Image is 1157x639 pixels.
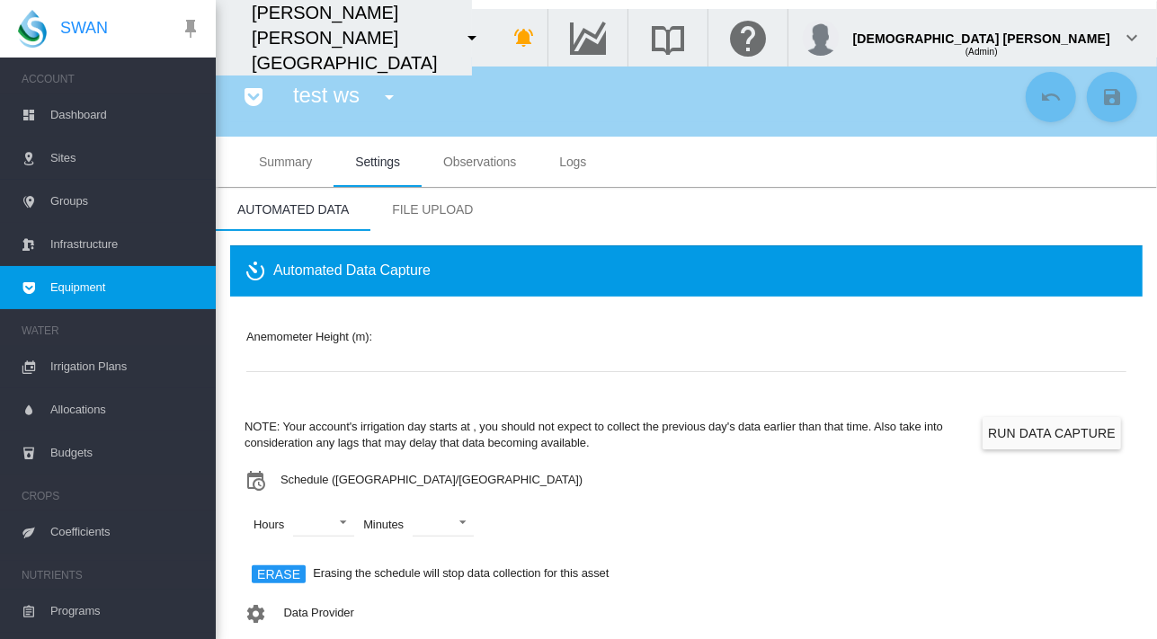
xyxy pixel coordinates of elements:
button: Run Data Capture [983,417,1121,449]
md-icon: icon-calendar-clock [245,470,266,492]
md-label: Anemometer Height (m): [246,330,372,343]
span: Budgets [50,431,201,475]
span: Groups [50,180,201,223]
md-icon: icon-menu-down [461,27,483,49]
md-icon: icon-menu-down [378,86,400,108]
button: icon-menu-down [371,79,407,115]
span: Programs [50,590,201,633]
div: [DEMOGRAPHIC_DATA] [PERSON_NAME] [853,22,1110,40]
button: Save Changes [1087,72,1137,122]
span: Hours [245,508,293,542]
md-icon: icon-bell-ring [513,27,535,49]
span: Sites [50,137,201,180]
md-icon: icon-pin [180,18,201,40]
span: Schedule ([GEOGRAPHIC_DATA]/[GEOGRAPHIC_DATA]) [280,472,583,488]
span: Allocations [50,388,201,431]
span: Infrastructure [50,223,201,266]
button: [DEMOGRAPHIC_DATA] [PERSON_NAME] (Admin) icon-chevron-down [788,9,1157,67]
button: icon-menu-down [454,20,490,56]
md-icon: icon-cog [245,603,266,625]
span: Dashboard [50,93,201,137]
span: NUTRIENTS [22,561,201,590]
span: File Upload [392,202,473,217]
md-icon: Click here for help [726,27,770,49]
span: Logs [559,155,586,169]
img: SWAN-Landscape-Logo-Colour-drop.png [18,10,47,48]
span: Settings [355,155,400,169]
span: (Admin) [966,47,998,57]
md-icon: icon-content-save [1101,86,1123,108]
button: icon-pocket [236,79,271,115]
span: CROPS [22,482,201,510]
span: Observations [443,155,516,169]
button: icon-bell-ring [506,20,542,56]
md-icon: icon-pocket [243,86,264,108]
span: Summary [259,155,312,169]
span: Coefficients [50,510,201,554]
span: test ws [293,83,360,107]
span: ACCOUNT [22,65,201,93]
md-icon: Search the knowledge base [646,27,690,49]
span: WATER [22,316,201,345]
md-icon: icon-undo [1040,86,1062,108]
span: Automated Data Capture [245,261,431,282]
span: Minutes [354,508,413,542]
span: Data Provider [284,606,354,619]
span: Automated Data [237,202,349,217]
span: Equipment [50,266,201,309]
div: NOTE: Your account's irrigation day starts at , you should not expect to collect the previous day... [245,419,975,451]
span: Irrigation Plans [50,345,201,388]
md-icon: icon-camera-timer [245,261,273,282]
button: Erase [252,565,306,583]
md-icon: icon-chevron-down [1121,27,1143,49]
md-icon: Go to the Data Hub [566,27,610,49]
span: SWAN [60,17,108,40]
img: profile.jpg [803,20,839,56]
button: Cancel Changes [1026,72,1076,122]
span: Erasing the schedule will stop data collection for this asset [313,565,609,581]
